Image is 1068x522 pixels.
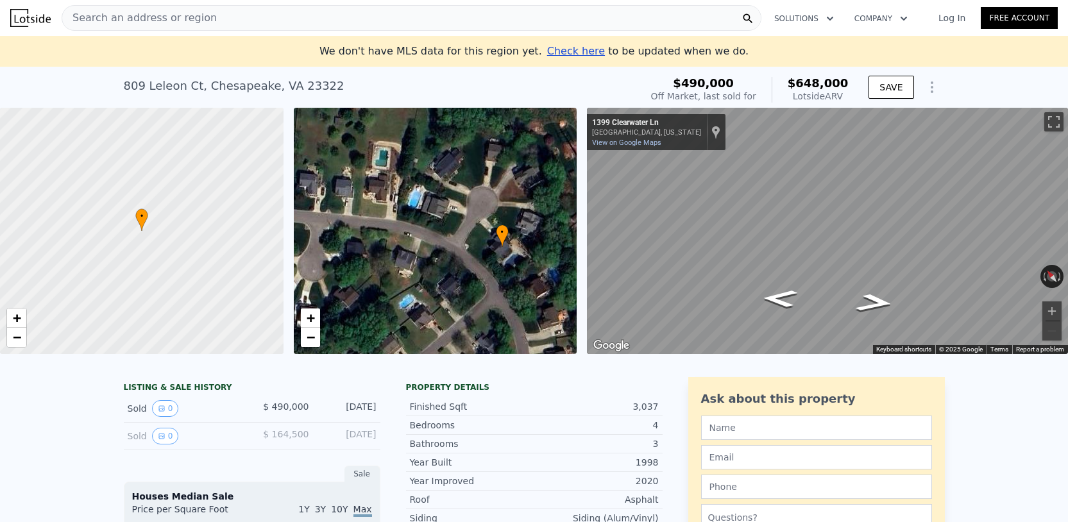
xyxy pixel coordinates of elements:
[547,44,749,59] div: to be updated when we do.
[844,7,918,30] button: Company
[534,475,659,487] div: 2020
[152,400,179,417] button: View historical data
[592,118,701,128] div: 1399 Clearwater Ln
[592,128,701,137] div: [GEOGRAPHIC_DATA], [US_STATE]
[747,285,813,312] path: Go Northwest, Clearwater Ln
[788,76,849,90] span: $648,000
[592,139,661,147] a: View on Google Maps
[301,308,320,328] a: Zoom in
[534,437,659,450] div: 3
[315,504,326,514] span: 3Y
[7,308,26,328] a: Zoom in
[876,345,931,354] button: Keyboard shortcuts
[701,390,932,408] div: Ask about this property
[869,76,913,99] button: SAVE
[1044,112,1064,131] button: Toggle fullscreen view
[534,456,659,469] div: 1998
[13,310,21,326] span: +
[135,208,148,231] div: •
[1057,265,1064,288] button: Rotate clockwise
[587,108,1068,354] div: Map
[673,76,734,90] span: $490,000
[701,475,932,499] input: Phone
[590,337,632,354] a: Open this area in Google Maps (opens a new window)
[331,504,348,514] span: 10Y
[534,419,659,432] div: 4
[7,328,26,347] a: Zoom out
[839,289,910,317] path: Go Southeast, Clearwater Ln
[410,437,534,450] div: Bathrooms
[496,226,509,238] span: •
[152,428,179,444] button: View historical data
[406,382,663,392] div: Property details
[919,74,945,100] button: Show Options
[764,7,844,30] button: Solutions
[319,44,749,59] div: We don't have MLS data for this region yet.
[1041,264,1063,288] button: Reset the view
[711,125,720,139] a: Show location on map
[1040,265,1047,288] button: Rotate counterclockwise
[263,429,309,439] span: $ 164,500
[534,400,659,413] div: 3,037
[990,346,1008,353] a: Terms (opens in new tab)
[319,400,377,417] div: [DATE]
[410,400,534,413] div: Finished Sqft
[590,337,632,354] img: Google
[410,456,534,469] div: Year Built
[410,419,534,432] div: Bedrooms
[128,428,242,444] div: Sold
[344,466,380,482] div: Sale
[132,490,372,503] div: Houses Median Sale
[410,493,534,506] div: Roof
[306,329,314,345] span: −
[298,504,309,514] span: 1Y
[319,428,377,444] div: [DATE]
[13,329,21,345] span: −
[651,90,756,103] div: Off Market, last sold for
[939,346,983,353] span: © 2025 Google
[496,224,509,247] div: •
[306,310,314,326] span: +
[1042,301,1062,321] button: Zoom in
[410,475,534,487] div: Year Improved
[1042,321,1062,341] button: Zoom out
[301,328,320,347] a: Zoom out
[1016,346,1064,353] a: Report a problem
[788,90,849,103] div: Lotside ARV
[263,401,309,412] span: $ 490,000
[10,9,51,27] img: Lotside
[124,77,344,95] div: 809 Leleon Ct , Chesapeake , VA 23322
[135,210,148,222] span: •
[534,493,659,506] div: Asphalt
[128,400,242,417] div: Sold
[547,45,605,57] span: Check here
[701,416,932,440] input: Name
[353,504,372,517] span: Max
[62,10,217,26] span: Search an address or region
[981,7,1058,29] a: Free Account
[587,108,1068,354] div: Street View
[923,12,981,24] a: Log In
[124,382,380,395] div: LISTING & SALE HISTORY
[701,445,932,469] input: Email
